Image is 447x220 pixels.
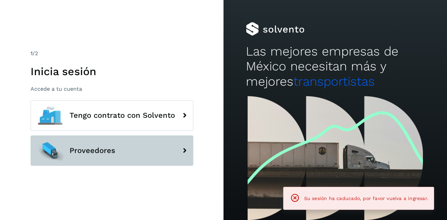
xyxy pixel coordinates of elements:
span: Proveedores [70,147,115,155]
span: 1 [31,50,33,57]
button: Proveedores [31,135,193,166]
div: /2 [31,49,193,58]
h2: Las mejores empresas de México necesitan más y mejores [246,44,425,89]
button: Tengo contrato con Solvento [31,100,193,131]
span: Su sesión ha caducado, por favor vuelva a ingresar. [304,196,428,201]
h1: Inicia sesión [31,65,193,78]
span: Tengo contrato con Solvento [70,111,175,119]
p: Accede a tu cuenta [31,86,193,92]
span: transportistas [293,74,375,89]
